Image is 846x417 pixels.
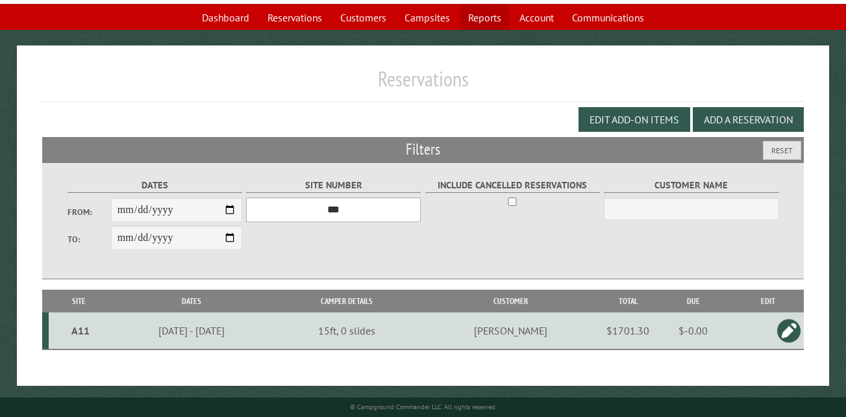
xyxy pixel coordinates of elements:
a: Reports [460,5,509,30]
button: Edit Add-on Items [579,107,690,132]
a: Customers [332,5,394,30]
label: Site Number [246,178,421,193]
label: Include Cancelled Reservations [425,178,600,193]
a: Communications [564,5,652,30]
small: © Campground Commander LLC. All rights reserved. [350,403,497,411]
h1: Reservations [42,66,804,102]
a: Reservations [260,5,330,30]
label: To: [68,233,111,246]
td: [PERSON_NAME] [419,312,603,349]
th: Edit [732,290,803,312]
h2: Filters [42,137,804,162]
td: $-0.00 [654,312,732,349]
a: Account [512,5,562,30]
th: Customer [419,290,603,312]
th: Due [654,290,732,312]
button: Add a Reservation [693,107,804,132]
label: From: [68,206,111,218]
div: A11 [54,324,106,337]
th: Site [49,290,108,312]
th: Dates [109,290,275,312]
th: Camper Details [275,290,419,312]
label: Customer Name [604,178,778,193]
td: 15ft, 0 slides [275,312,419,349]
td: $1701.30 [602,312,654,349]
a: Campsites [397,5,458,30]
button: Reset [763,141,801,160]
th: Total [602,290,654,312]
a: Dashboard [194,5,257,30]
label: Dates [68,178,242,193]
div: [DATE] - [DATE] [111,324,273,337]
